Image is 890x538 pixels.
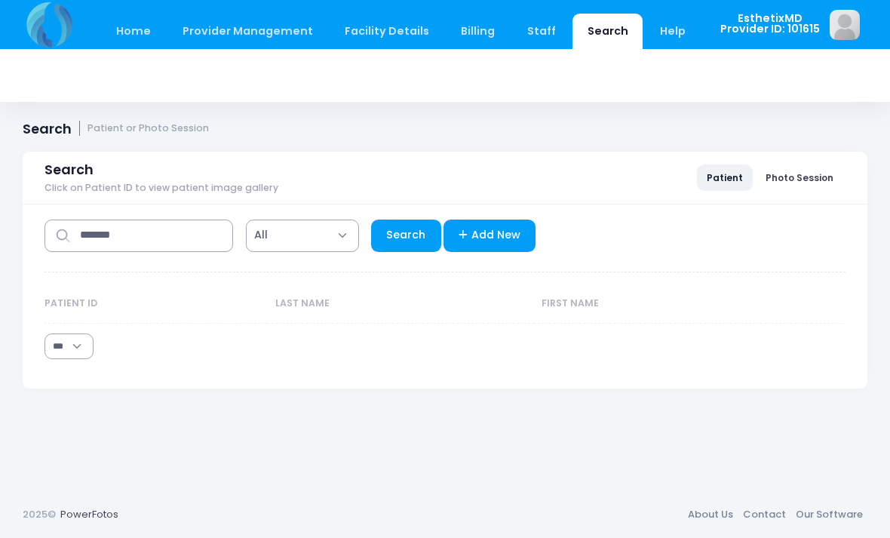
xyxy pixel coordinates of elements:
[60,507,118,521] a: PowerFotos
[830,10,860,40] img: image
[330,14,444,49] a: Facility Details
[246,220,359,252] span: All
[23,507,56,521] span: 2025©
[756,164,843,190] a: Photo Session
[646,14,701,49] a: Help
[683,501,738,528] a: About Us
[720,13,820,35] span: EsthetixMD Provider ID: 101615
[572,14,643,49] a: Search
[738,501,790,528] a: Contact
[101,14,165,49] a: Home
[254,227,268,243] span: All
[87,123,209,134] small: Patient or Photo Session
[371,220,441,252] a: Search
[790,501,867,528] a: Our Software
[44,284,268,324] th: Patient ID
[443,220,536,252] a: Add New
[167,14,327,49] a: Provider Management
[268,284,534,324] th: Last Name
[44,183,278,194] span: Click on Patient ID to view patient image gallery
[44,161,94,177] span: Search
[23,121,209,137] h1: Search
[697,164,753,190] a: Patient
[512,14,570,49] a: Staff
[534,284,812,324] th: First Name
[447,14,510,49] a: Billing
